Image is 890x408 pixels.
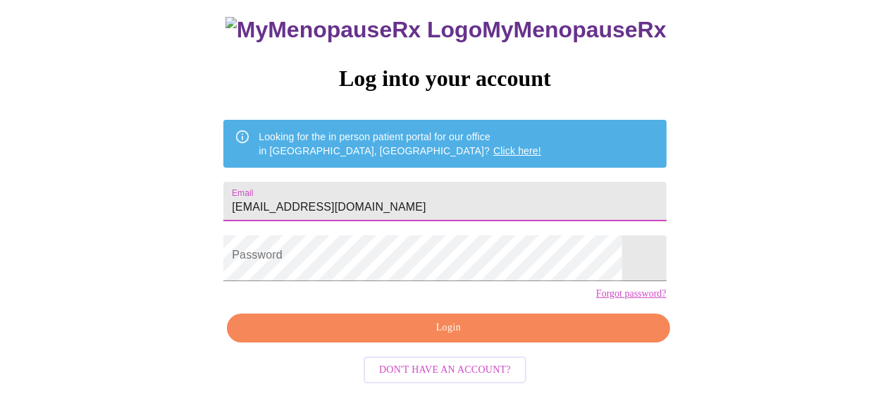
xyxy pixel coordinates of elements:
span: Login [243,319,653,337]
button: Login [227,314,669,342]
h3: Log into your account [223,66,666,92]
h3: MyMenopauseRx [225,17,667,43]
a: Don't have an account? [360,363,530,375]
div: Looking for the in person patient portal for our office in [GEOGRAPHIC_DATA], [GEOGRAPHIC_DATA]? [259,124,541,163]
img: MyMenopauseRx Logo [225,17,482,43]
a: Forgot password? [596,288,667,299]
button: Don't have an account? [364,357,526,384]
a: Click here! [493,145,541,156]
span: Don't have an account? [379,361,511,379]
